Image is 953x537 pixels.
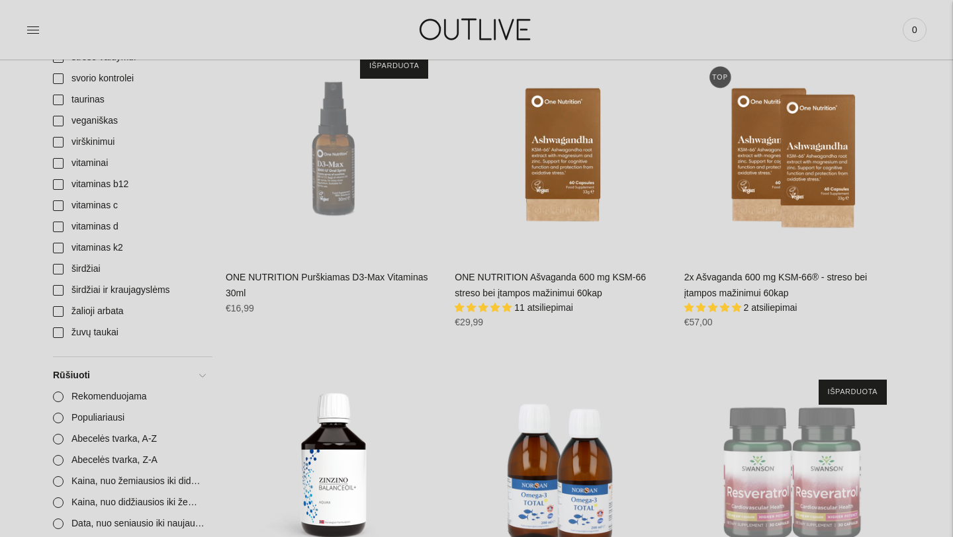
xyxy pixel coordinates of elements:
[226,40,441,256] a: ONE NUTRITION Purškiamas D3-Max Vitaminas 30ml
[394,7,559,52] img: OUTLIVE
[45,132,212,153] a: virškinimui
[684,272,867,298] a: 2x Ašvaganda 600 mg KSM-66® - streso bei įtampos mažinimui 60kap
[455,302,514,313] span: 5.00 stars
[45,492,212,513] a: Kaina, nuo didžiausios iki žemiausios
[903,15,927,44] a: 0
[45,471,212,492] a: Kaina, nuo žemiausios iki didžiausios
[744,302,797,313] span: 2 atsiliepimai
[684,40,900,256] a: 2x Ašvaganda 600 mg KSM-66® - streso bei įtampos mažinimui 60kap
[226,303,254,313] span: €16,99
[45,301,212,322] a: žalioji arbata
[45,259,212,280] a: širdžiai
[45,407,212,429] a: Populiariausi
[455,272,646,298] a: ONE NUTRITION Ašvaganda 600 mg KSM-66 streso bei įtampos mažinimui 60kap
[45,429,212,450] a: Abecelės tvarka, A-Z
[905,21,924,39] span: 0
[45,386,212,407] a: Rekomenduojama
[45,322,212,343] a: žuvų taukai
[45,110,212,132] a: veganiškas
[455,40,670,256] a: ONE NUTRITION Ašvaganda 600 mg KSM-66 streso bei įtampos mažinimui 60kap
[455,317,483,327] span: €29,99
[45,68,212,89] a: svorio kontrolei
[45,195,212,216] a: vitaminas c
[45,280,212,301] a: širdžiai ir kraujagyslėms
[45,89,212,110] a: taurinas
[684,302,744,313] span: 5.00 stars
[45,216,212,237] a: vitaminas d
[45,153,212,174] a: vitaminai
[514,302,573,313] span: 11 atsiliepimai
[45,513,212,534] a: Data, nuo seniausio iki naujausio
[226,272,428,298] a: ONE NUTRITION Purškiamas D3-Max Vitaminas 30ml
[45,174,212,195] a: vitaminas b12
[45,237,212,259] a: vitaminas k2
[684,317,713,327] span: €57,00
[45,450,212,471] a: Abecelės tvarka, Z-A
[45,365,212,386] a: Rūšiuoti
